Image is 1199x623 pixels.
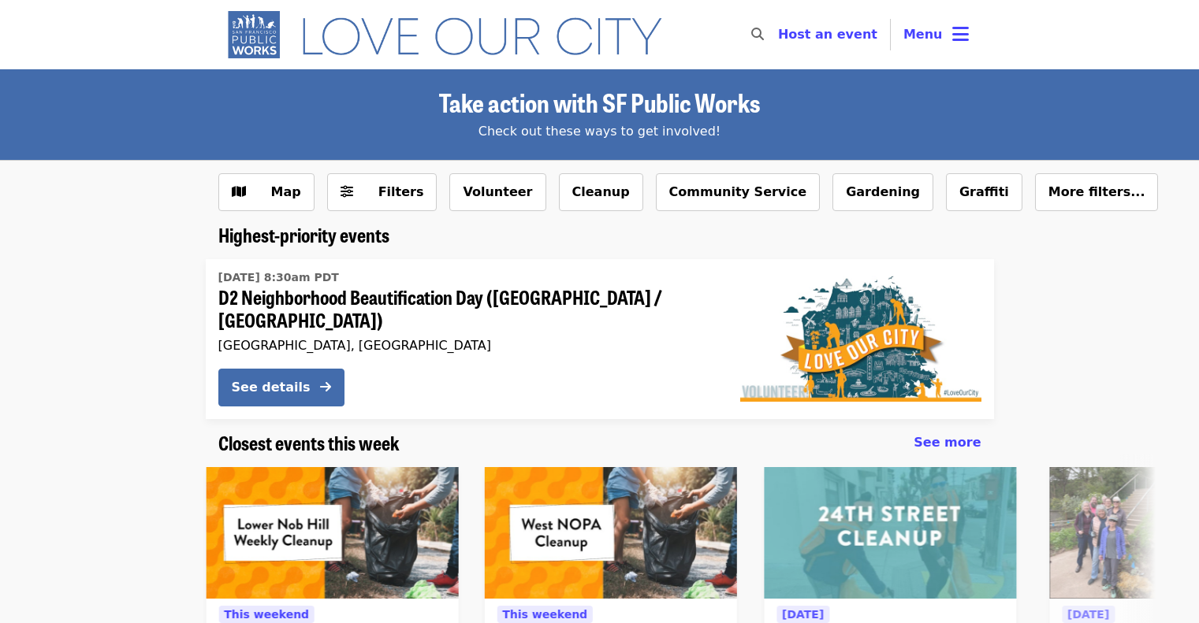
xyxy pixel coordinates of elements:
button: Gardening [832,173,933,211]
a: See more [914,433,981,452]
span: See more [914,435,981,450]
button: Filters (0 selected) [327,173,438,211]
span: Take action with SF Public Works [439,83,760,121]
img: D2 Neighborhood Beautification Day (Russian Hill / Fillmore) organized by SF Public Works [740,276,981,402]
a: Host an event [778,27,877,42]
button: See details [218,369,344,406]
button: More filters... [1035,173,1159,211]
button: Cleanup [559,173,643,211]
span: Filters [378,184,424,199]
span: Map [271,184,301,199]
span: [DATE] [782,608,824,621]
button: Toggle account menu [891,16,981,54]
span: [DATE] [1067,608,1109,621]
span: This weekend [224,608,309,621]
div: Check out these ways to get involved! [218,122,981,141]
a: Closest events this week [218,432,400,454]
a: See details for "D2 Neighborhood Beautification Day (Russian Hill / Fillmore)" [206,259,994,419]
i: sliders-h icon [341,184,353,199]
div: Closest events this week [206,432,994,454]
img: SF Public Works - Home [218,9,686,60]
img: 24th Street Cleanup organized by SF Public Works [764,467,1016,599]
div: See details [232,378,311,397]
img: Lower Nob Hill Weekly Cleanup organized by Together SF [206,467,458,599]
span: Closest events this week [218,428,400,456]
i: arrow-right icon [320,380,331,395]
span: Highest-priority events [218,221,389,248]
button: Volunteer [449,173,546,211]
button: Graffiti [946,173,1022,211]
span: D2 Neighborhood Beautification Day ([GEOGRAPHIC_DATA] / [GEOGRAPHIC_DATA]) [218,286,715,332]
span: This weekend [502,608,587,621]
time: [DATE] 8:30am PDT [218,269,339,286]
i: search icon [751,27,764,42]
i: map icon [232,184,246,199]
img: West NOPA Cleanup organized by Civic Joy Fund [484,467,736,599]
i: bars icon [952,23,969,46]
button: Show map view [218,173,315,211]
span: Menu [903,27,943,42]
span: More filters... [1048,184,1145,199]
input: Search [773,16,786,54]
button: Community Service [656,173,821,211]
div: [GEOGRAPHIC_DATA], [GEOGRAPHIC_DATA] [218,338,715,353]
